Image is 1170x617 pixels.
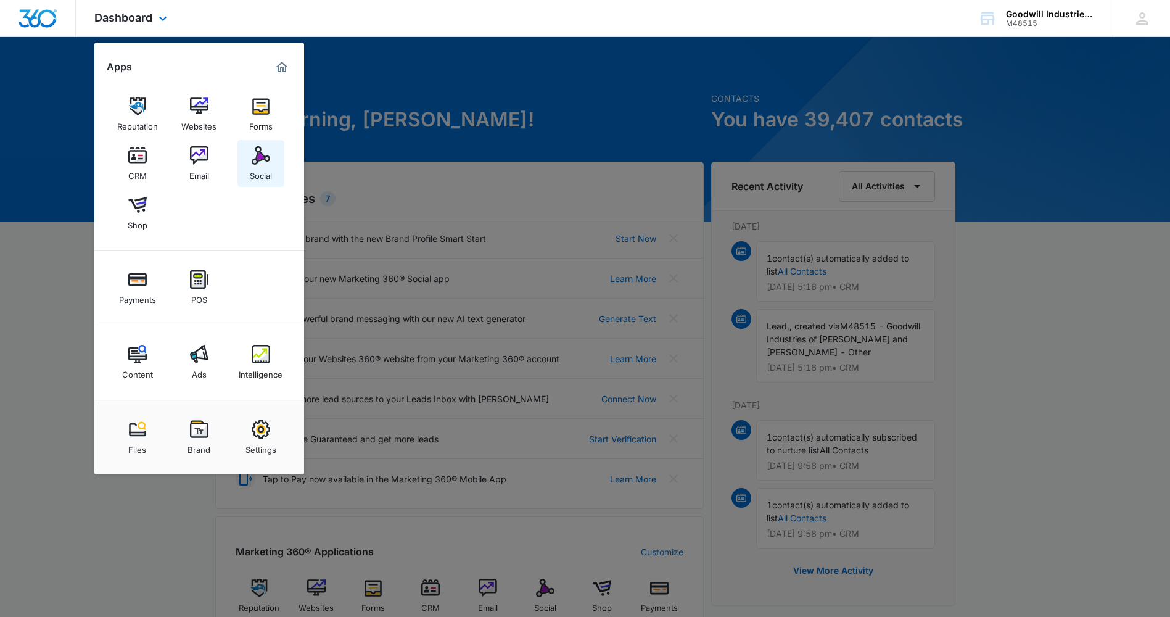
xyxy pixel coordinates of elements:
div: Social [250,165,272,181]
a: Email [176,140,223,187]
div: Shop [128,214,147,230]
a: Payments [114,264,161,311]
a: Content [114,339,161,386]
a: Settings [237,414,284,461]
div: Ads [192,363,207,379]
div: Intelligence [239,363,282,379]
h2: Apps [107,61,132,73]
a: Ads [176,339,223,386]
div: POS [191,289,207,305]
a: Reputation [114,91,161,138]
div: Forms [249,115,273,131]
div: account name [1006,9,1096,19]
a: Files [114,414,161,461]
div: Reputation [117,115,158,131]
div: Brand [187,439,210,455]
div: Websites [181,115,216,131]
a: Marketing 360® Dashboard [272,57,292,77]
div: Payments [119,289,156,305]
div: account id [1006,19,1096,28]
div: CRM [128,165,147,181]
div: Files [128,439,146,455]
div: Settings [245,439,276,455]
a: Brand [176,414,223,461]
a: Websites [176,91,223,138]
a: Intelligence [237,339,284,386]
div: Content [122,363,153,379]
a: CRM [114,140,161,187]
a: POS [176,264,223,311]
a: Forms [237,91,284,138]
a: Shop [114,189,161,236]
div: Email [189,165,209,181]
span: Dashboard [94,11,152,24]
a: Social [237,140,284,187]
